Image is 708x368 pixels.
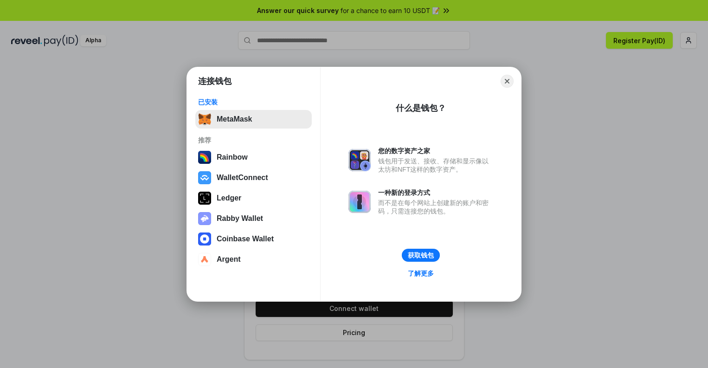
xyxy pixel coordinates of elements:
img: svg+xml,%3Csvg%20xmlns%3D%22http%3A%2F%2Fwww.w3.org%2F2000%2Fsvg%22%20fill%3D%22none%22%20viewBox... [348,191,371,213]
div: 钱包用于发送、接收、存储和显示像以太坊和NFT这样的数字资产。 [378,157,493,174]
button: MetaMask [195,110,312,129]
button: WalletConnect [195,168,312,187]
img: svg+xml,%3Csvg%20xmlns%3D%22http%3A%2F%2Fwww.w3.org%2F2000%2Fsvg%22%20fill%3D%22none%22%20viewBox... [198,212,211,225]
div: 获取钱包 [408,251,434,259]
img: svg+xml,%3Csvg%20width%3D%2228%22%20height%3D%2228%22%20viewBox%3D%220%200%2028%2028%22%20fill%3D... [198,171,211,184]
img: svg+xml,%3Csvg%20width%3D%22120%22%20height%3D%22120%22%20viewBox%3D%220%200%20120%20120%22%20fil... [198,151,211,164]
div: 推荐 [198,136,309,144]
div: MetaMask [217,115,252,123]
button: Rainbow [195,148,312,167]
button: Coinbase Wallet [195,230,312,248]
div: 已安装 [198,98,309,106]
button: Ledger [195,189,312,207]
div: 您的数字资产之家 [378,147,493,155]
div: WalletConnect [217,174,268,182]
div: 一种新的登录方式 [378,188,493,197]
a: 了解更多 [402,267,439,279]
div: Rainbow [217,153,248,161]
div: Coinbase Wallet [217,235,274,243]
button: Close [501,75,514,88]
button: Argent [195,250,312,269]
div: 而不是在每个网站上创建新的账户和密码，只需连接您的钱包。 [378,199,493,215]
button: Rabby Wallet [195,209,312,228]
img: svg+xml,%3Csvg%20width%3D%2228%22%20height%3D%2228%22%20viewBox%3D%220%200%2028%2028%22%20fill%3D... [198,232,211,245]
div: 什么是钱包？ [396,103,446,114]
button: 获取钱包 [402,249,440,262]
div: Ledger [217,194,241,202]
h1: 连接钱包 [198,76,232,87]
img: svg+xml,%3Csvg%20fill%3D%22none%22%20height%3D%2233%22%20viewBox%3D%220%200%2035%2033%22%20width%... [198,113,211,126]
img: svg+xml,%3Csvg%20xmlns%3D%22http%3A%2F%2Fwww.w3.org%2F2000%2Fsvg%22%20fill%3D%22none%22%20viewBox... [348,149,371,171]
img: svg+xml,%3Csvg%20xmlns%3D%22http%3A%2F%2Fwww.w3.org%2F2000%2Fsvg%22%20width%3D%2228%22%20height%3... [198,192,211,205]
img: svg+xml,%3Csvg%20width%3D%2228%22%20height%3D%2228%22%20viewBox%3D%220%200%2028%2028%22%20fill%3D... [198,253,211,266]
div: 了解更多 [408,269,434,278]
div: Rabby Wallet [217,214,263,223]
div: Argent [217,255,241,264]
